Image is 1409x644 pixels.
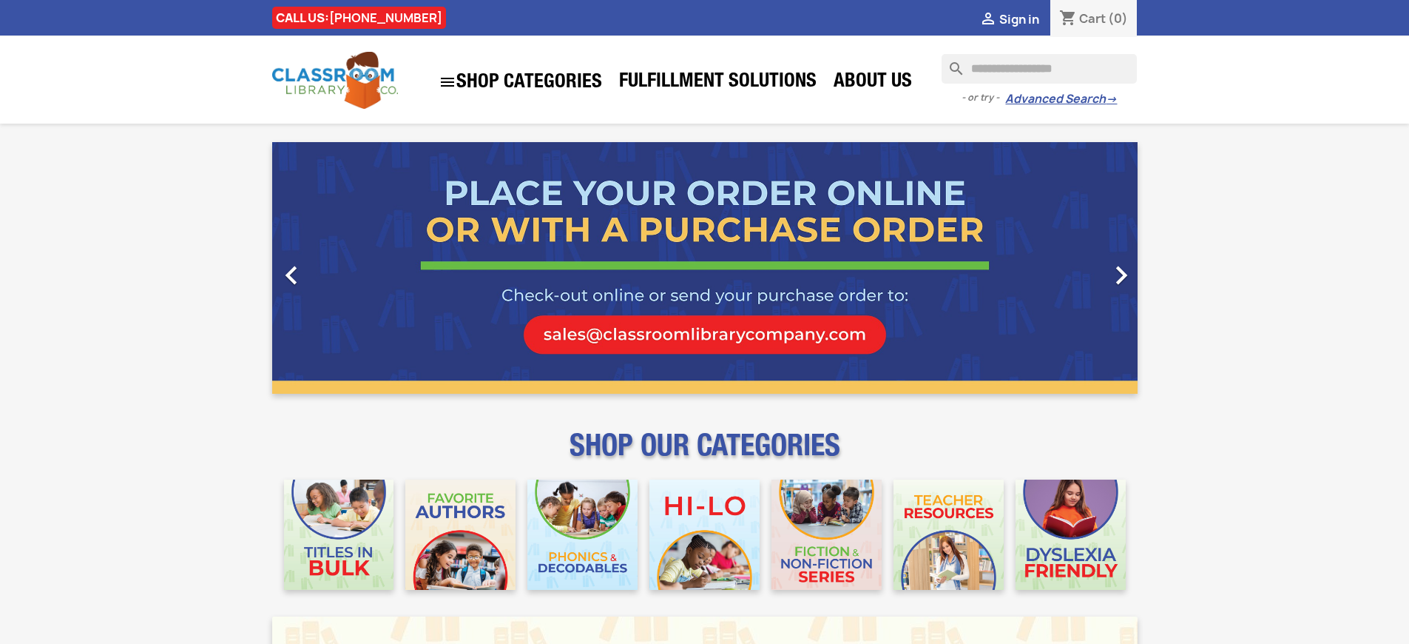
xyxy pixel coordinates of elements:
p: SHOP OUR CATEGORIES [272,441,1138,468]
img: CLC_Favorite_Authors_Mobile.jpg [405,480,516,590]
i:  [979,11,997,29]
i:  [439,73,456,91]
i:  [1103,257,1140,294]
span: - or try - [962,90,1005,105]
span: Cart [1079,10,1106,27]
i: shopping_cart [1059,10,1077,28]
input: Search [942,54,1137,84]
img: CLC_Phonics_And_Decodables_Mobile.jpg [527,480,638,590]
a: Previous [272,142,402,394]
ul: Carousel container [272,142,1138,394]
span: → [1106,92,1117,107]
i:  [273,257,310,294]
a: Next [1007,142,1138,394]
span: (0) [1108,10,1128,27]
a: About Us [826,68,919,98]
a: [PHONE_NUMBER] [329,10,442,26]
img: CLC_Bulk_Mobile.jpg [284,480,394,590]
a: SHOP CATEGORIES [431,66,609,98]
img: CLC_Teacher_Resources_Mobile.jpg [893,480,1004,590]
div: CALL US: [272,7,446,29]
i: search [942,54,959,72]
a:  Sign in [979,11,1039,27]
img: CLC_HiLo_Mobile.jpg [649,480,760,590]
img: Classroom Library Company [272,52,398,109]
a: Advanced Search→ [1005,92,1117,107]
a: Fulfillment Solutions [612,68,824,98]
span: Sign in [999,11,1039,27]
img: CLC_Dyslexia_Mobile.jpg [1016,480,1126,590]
img: CLC_Fiction_Nonfiction_Mobile.jpg [771,480,882,590]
